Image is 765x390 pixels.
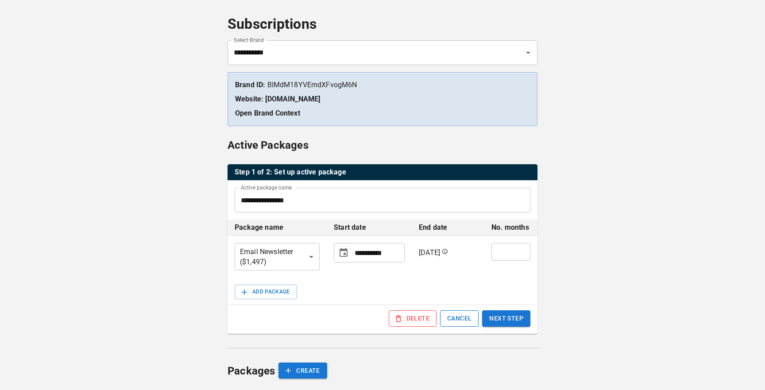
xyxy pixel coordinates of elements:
strong: Website: [235,95,263,103]
button: ADD PACKAGE [235,285,297,299]
h4: Subscriptions [228,15,537,33]
label: Select Brand [234,36,264,44]
th: End date [412,220,484,236]
a: Open Brand Context [235,109,300,117]
th: Step 1 of 2: Set up active package [228,164,537,181]
button: CANCEL [440,310,479,327]
button: DELETE [389,310,437,327]
a: [DOMAIN_NAME] [265,95,320,103]
th: Start date [327,220,412,236]
button: Choose date, selected date is Jul 28, 2025 [336,245,351,260]
button: Open [522,46,534,59]
button: CREATE [278,363,327,379]
label: Active package name [241,184,292,191]
button: NEXT STEP [482,310,530,327]
div: Email Newsletter ($ 1,497 ) [235,243,320,270]
h6: Packages [228,363,275,379]
th: Package name [228,220,327,236]
table: active packages table [228,220,537,278]
h6: Active Packages [228,137,309,154]
strong: Brand ID: [235,81,265,89]
th: No. months [484,220,537,236]
p: [DATE] [419,248,440,258]
p: BlMdM18YVEmdXFvogM6N [235,80,530,90]
table: active packages table [228,164,537,181]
